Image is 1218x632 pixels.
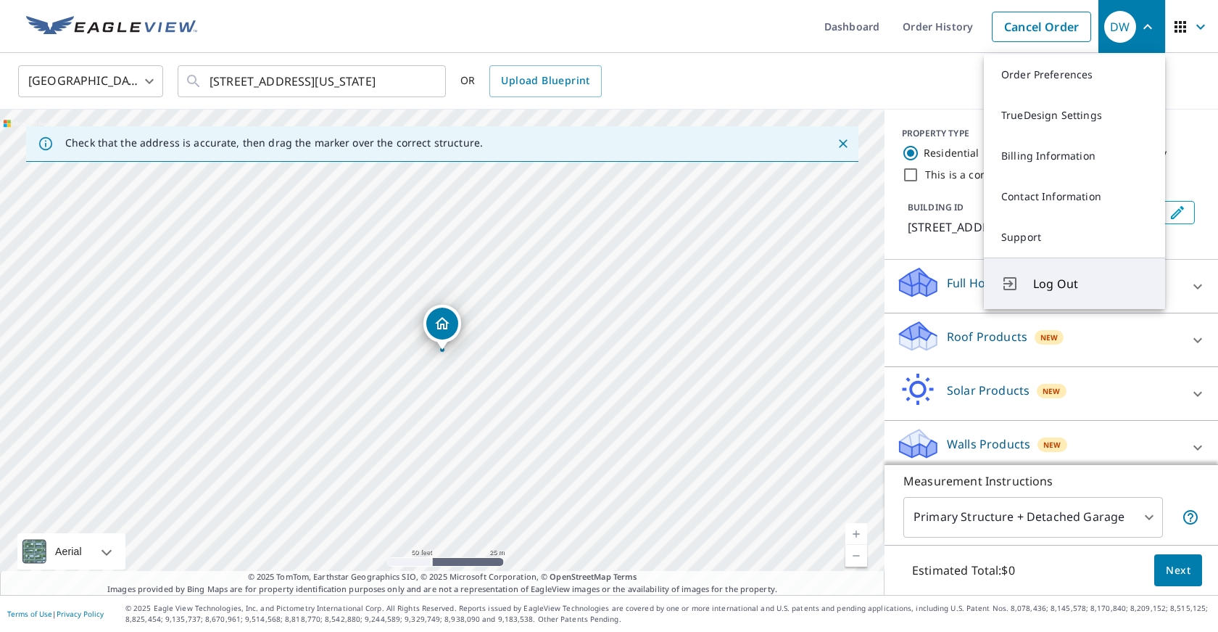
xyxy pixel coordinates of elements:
[57,609,104,619] a: Privacy Policy
[984,136,1165,176] a: Billing Information
[924,146,979,160] label: Residential
[1182,509,1199,526] span: Your report will include the primary structure and a detached garage if one exists.
[423,305,461,350] div: Dropped pin, building 1, Residential property, 6504 S Fm 3503 Odessa, TX 79766
[984,217,1165,258] a: Support
[896,373,1206,414] div: Solar ProductsNew
[947,435,1030,453] p: Walls Products
[908,201,964,213] p: BUILDING ID
[1105,146,1167,160] label: Multi-Family
[17,533,125,570] div: Aerial
[7,609,52,619] a: Terms of Use
[1033,275,1148,292] span: Log Out
[1166,562,1190,580] span: Next
[7,610,104,618] p: |
[1154,554,1202,587] button: Next
[984,54,1165,95] a: Order Preferences
[1043,385,1060,397] span: New
[1043,439,1061,451] span: New
[925,168,1011,182] label: This is a complex
[992,12,1091,42] a: Cancel Order
[947,328,1027,345] p: Roof Products
[125,603,1211,625] p: © 2025 Eagle View Technologies, Inc. and Pictometry International Corp. All Rights Reserved. Repo...
[18,61,163,102] div: [GEOGRAPHIC_DATA]
[903,497,1163,538] div: Primary Structure + Detached Garage
[896,319,1206,361] div: Roof ProductsNew
[908,218,1154,236] p: [STREET_ADDRESS]
[902,127,1201,140] div: PROPERTY TYPE
[845,523,867,545] a: Current Level 19, Zoom In
[896,266,1206,307] div: Full House ProductsNew
[65,136,483,149] p: Check that the address is accurate, then drag the marker over the correct structure.
[984,176,1165,217] a: Contact Information
[550,571,610,582] a: OpenStreetMap
[984,258,1165,309] button: Log Out
[26,16,197,38] img: EV Logo
[903,472,1199,490] p: Measurement Instructions
[834,134,853,153] button: Close
[947,274,1059,292] p: Full House Products
[613,571,637,582] a: Terms
[947,382,1029,399] p: Solar Products
[896,427,1206,468] div: Walls ProductsNew
[210,61,416,102] input: Search by address or latitude-longitude
[501,72,589,90] span: Upload Blueprint
[1160,201,1195,224] button: Edit building 1
[248,571,637,583] span: © 2025 TomTom, Earthstar Geographics SIO, © 2025 Microsoft Corporation, ©
[489,65,601,97] a: Upload Blueprint
[51,533,86,570] div: Aerial
[984,95,1165,136] a: TrueDesign Settings
[1040,332,1058,343] span: New
[1104,11,1136,43] div: DW
[900,554,1027,586] p: Estimated Total: $0
[845,545,867,567] a: Current Level 19, Zoom Out
[460,65,602,97] div: OR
